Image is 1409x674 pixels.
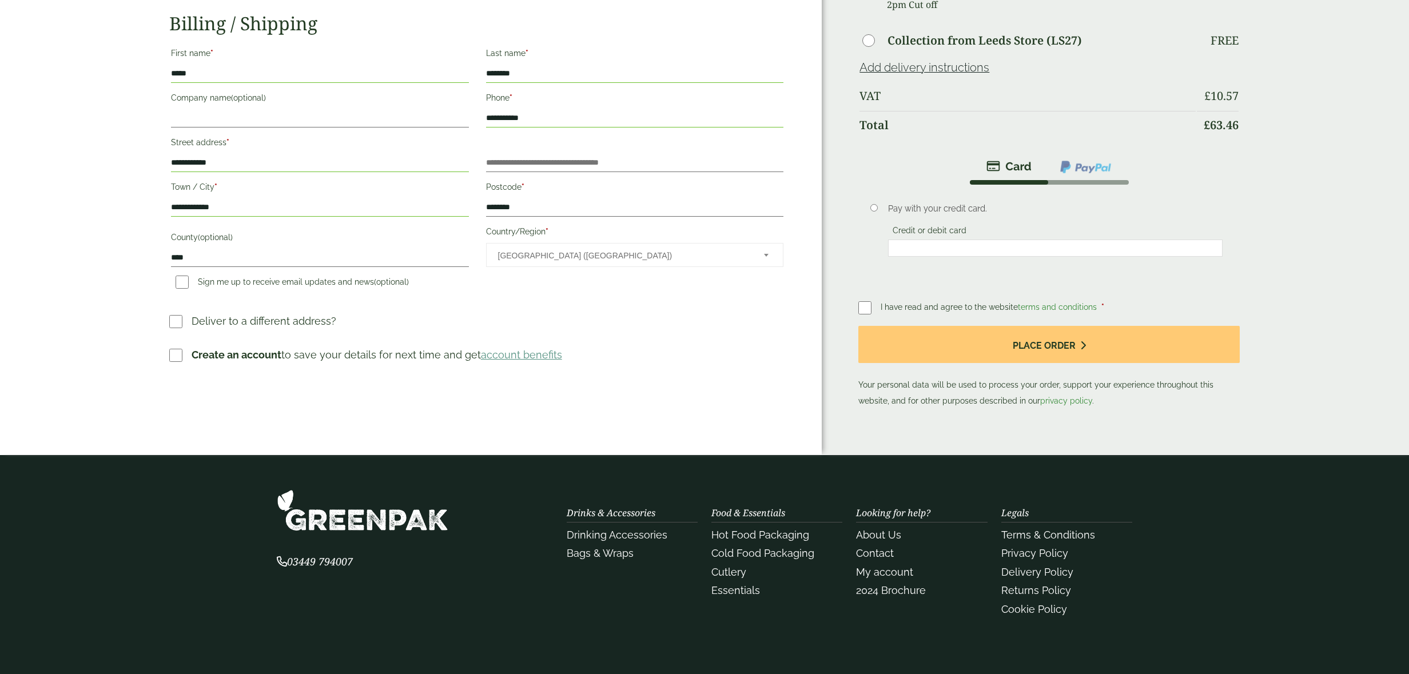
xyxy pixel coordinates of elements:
[858,326,1240,409] p: Your personal data will be used to process your order, support your experience throughout this we...
[171,277,413,290] label: Sign me up to receive email updates and news
[567,547,634,559] a: Bags & Wraps
[486,179,784,198] label: Postcode
[888,202,1223,215] p: Pay with your credit card.
[891,243,1219,253] iframe: Secure card payment input frame
[1040,396,1092,405] a: privacy policy
[856,529,901,541] a: About Us
[171,134,469,154] label: Street address
[1204,117,1210,133] span: £
[1059,159,1112,174] img: ppcp-gateway.png
[1001,529,1095,541] a: Terms & Conditions
[859,61,989,74] a: Add delivery instructions
[498,244,749,268] span: United Kingdom (UK)
[176,276,189,289] input: Sign me up to receive email updates and news(optional)
[510,93,512,102] abbr: required
[711,529,809,541] a: Hot Food Packaging
[1001,566,1073,578] a: Delivery Policy
[486,224,784,243] label: Country/Region
[1001,547,1068,559] a: Privacy Policy
[856,547,894,559] a: Contact
[374,277,409,286] span: (optional)
[277,555,353,568] span: 03449 794007
[192,349,281,361] strong: Create an account
[198,233,233,242] span: (optional)
[1204,88,1239,103] bdi: 10.57
[1211,34,1239,47] p: Free
[192,313,336,329] p: Deliver to a different address?
[226,138,229,147] abbr: required
[881,302,1099,312] span: I have read and agree to the website
[481,349,562,361] a: account benefits
[1001,584,1071,596] a: Returns Policy
[546,227,548,236] abbr: required
[859,82,1196,110] th: VAT
[858,326,1240,363] button: Place order
[169,13,786,34] h2: Billing / Shipping
[522,182,524,192] abbr: required
[1204,117,1239,133] bdi: 63.46
[171,179,469,198] label: Town / City
[171,229,469,249] label: County
[711,547,814,559] a: Cold Food Packaging
[486,243,784,267] span: Country/Region
[711,584,760,596] a: Essentials
[192,347,562,362] p: to save your details for next time and get
[1001,603,1067,615] a: Cookie Policy
[526,49,528,58] abbr: required
[1101,302,1104,312] abbr: required
[1204,88,1211,103] span: £
[1018,302,1097,312] a: terms and conditions
[859,111,1196,139] th: Total
[210,49,213,58] abbr: required
[567,529,667,541] a: Drinking Accessories
[171,90,469,109] label: Company name
[214,182,217,192] abbr: required
[231,93,266,102] span: (optional)
[486,90,784,109] label: Phone
[277,557,353,568] a: 03449 794007
[856,584,926,596] a: 2024 Brochure
[711,566,746,578] a: Cutlery
[856,566,913,578] a: My account
[986,159,1032,173] img: stripe.png
[888,226,971,238] label: Credit or debit card
[171,45,469,65] label: First name
[887,35,1082,46] label: Collection from Leeds Store (LS27)
[486,45,784,65] label: Last name
[277,489,448,531] img: GreenPak Supplies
